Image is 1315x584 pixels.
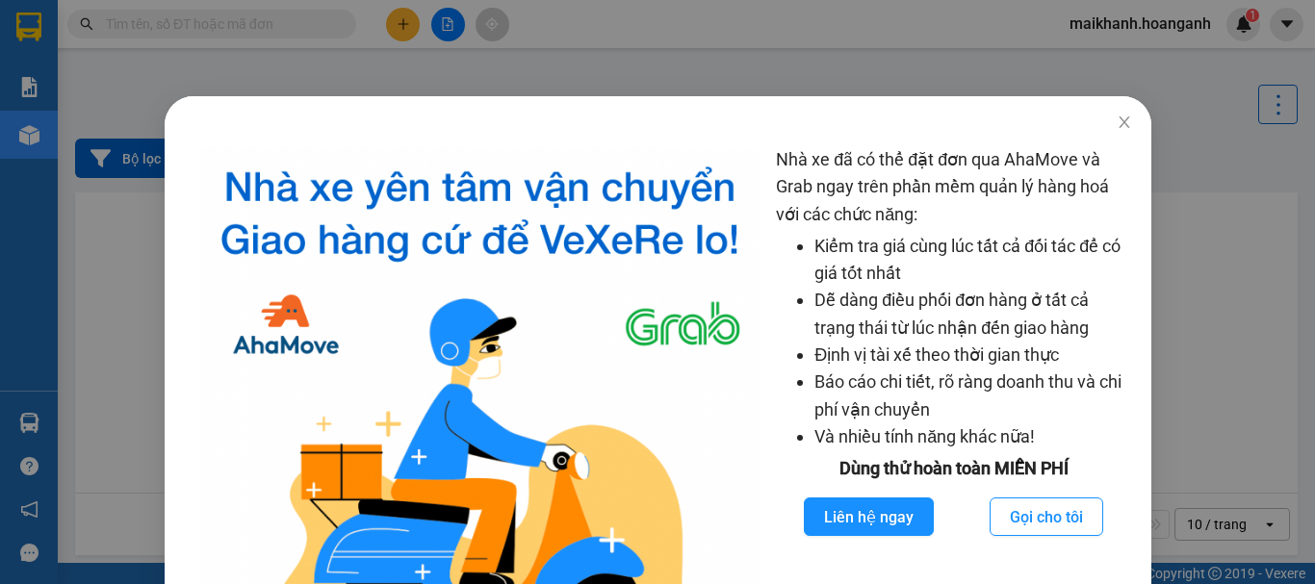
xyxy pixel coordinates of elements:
li: Dễ dàng điều phối đơn hàng ở tất cả trạng thái từ lúc nhận đến giao hàng [814,287,1131,342]
li: Và nhiều tính năng khác nữa! [814,423,1131,450]
div: Dùng thử hoàn toàn MIỄN PHÍ [776,455,1131,482]
button: Liên hệ ngay [804,497,934,536]
span: Liên hệ ngay [824,505,914,529]
li: Định vị tài xế theo thời gian thực [814,342,1131,368]
span: close [1116,114,1131,130]
li: Kiểm tra giá cùng lúc tất cả đối tác để có giá tốt nhất [814,233,1131,288]
button: Close [1096,96,1150,150]
button: Gọi cho tôi [990,497,1103,536]
span: Gọi cho tôi [1010,505,1083,529]
li: Báo cáo chi tiết, rõ ràng doanh thu và chi phí vận chuyển [814,368,1131,423]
